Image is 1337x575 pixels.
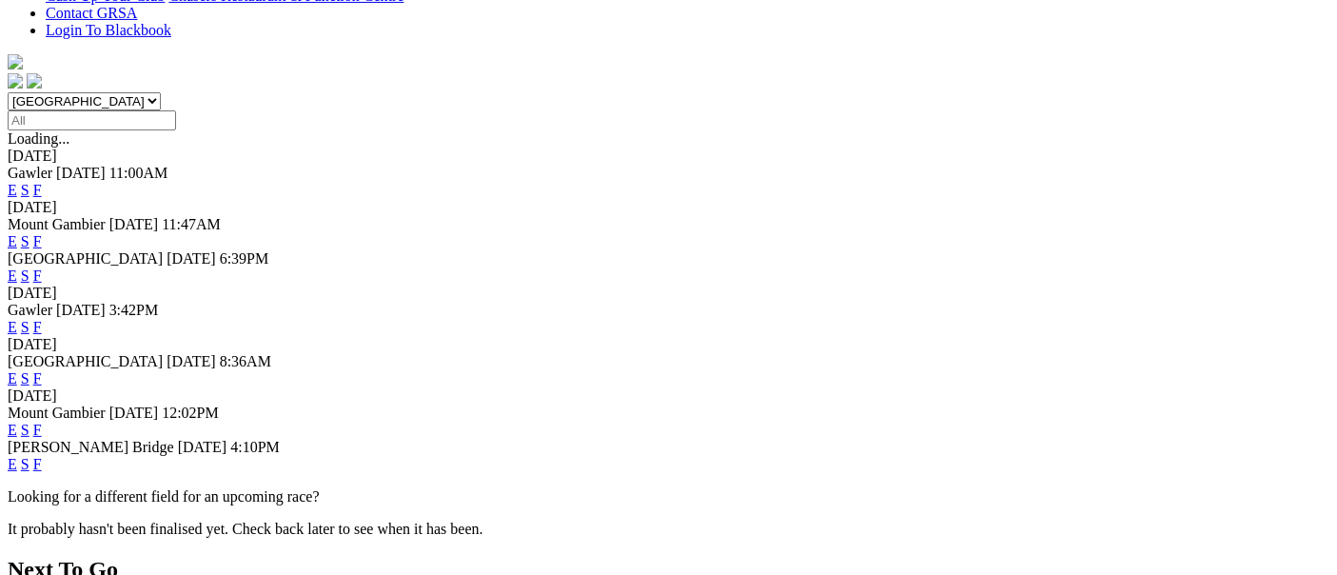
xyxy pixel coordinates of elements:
[33,268,42,284] a: F
[8,54,23,69] img: logo-grsa-white.png
[162,216,221,232] span: 11:47AM
[33,182,42,198] a: F
[8,439,174,455] span: [PERSON_NAME] Bridge
[230,439,280,455] span: 4:10PM
[8,216,106,232] span: Mount Gambier
[109,405,159,421] span: [DATE]
[8,336,1329,353] div: [DATE]
[8,488,1329,506] p: Looking for a different field for an upcoming race?
[8,165,52,181] span: Gawler
[8,285,1329,302] div: [DATE]
[56,302,106,318] span: [DATE]
[21,422,29,438] a: S
[33,422,42,438] a: F
[8,199,1329,216] div: [DATE]
[33,456,42,472] a: F
[8,370,17,387] a: E
[8,405,106,421] span: Mount Gambier
[27,73,42,89] img: twitter.svg
[8,353,163,369] span: [GEOGRAPHIC_DATA]
[8,110,176,130] input: Select date
[8,73,23,89] img: facebook.svg
[21,370,29,387] a: S
[109,216,159,232] span: [DATE]
[8,268,17,284] a: E
[21,182,29,198] a: S
[46,22,171,38] a: Login To Blackbook
[33,233,42,249] a: F
[21,456,29,472] a: S
[8,130,69,147] span: Loading...
[33,370,42,387] a: F
[109,302,159,318] span: 3:42PM
[46,5,137,21] a: Contact GRSA
[167,353,216,369] span: [DATE]
[8,456,17,472] a: E
[8,422,17,438] a: E
[220,353,271,369] span: 8:36AM
[21,233,29,249] a: S
[8,302,52,318] span: Gawler
[21,268,29,284] a: S
[220,250,269,267] span: 6:39PM
[167,250,216,267] span: [DATE]
[56,165,106,181] span: [DATE]
[109,165,168,181] span: 11:00AM
[8,148,1329,165] div: [DATE]
[21,319,29,335] a: S
[8,182,17,198] a: E
[8,233,17,249] a: E
[178,439,227,455] span: [DATE]
[33,319,42,335] a: F
[8,250,163,267] span: [GEOGRAPHIC_DATA]
[8,521,483,537] partial: It probably hasn't been finalised yet. Check back later to see when it has been.
[8,387,1329,405] div: [DATE]
[8,319,17,335] a: E
[162,405,219,421] span: 12:02PM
